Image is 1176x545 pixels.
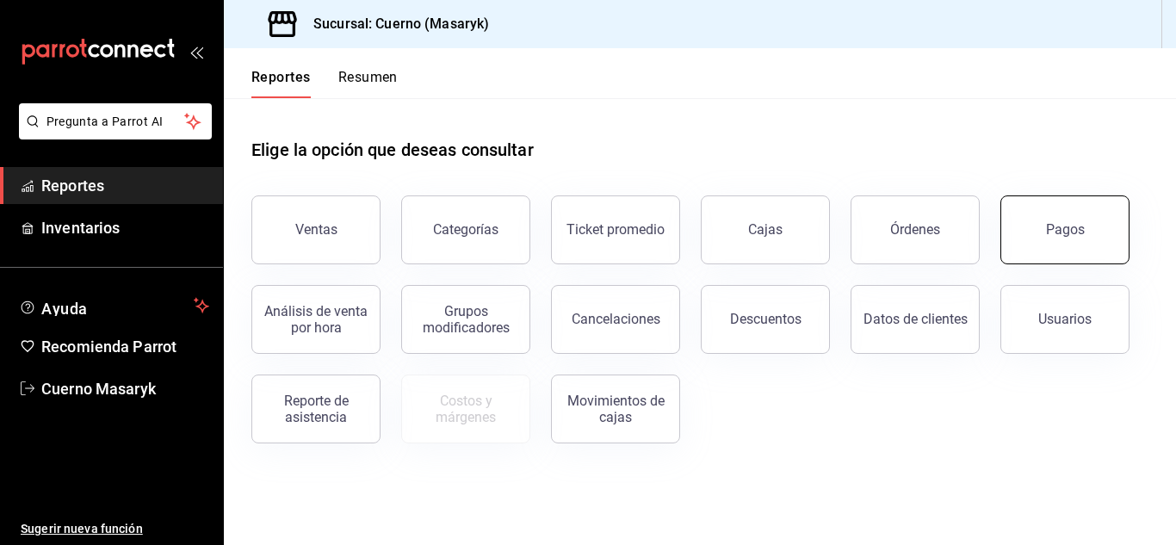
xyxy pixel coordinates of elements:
button: Descuentos [701,285,830,354]
button: Ventas [251,195,381,264]
button: Cajas [701,195,830,264]
button: open_drawer_menu [189,45,203,59]
div: Datos de clientes [863,311,968,327]
div: Ticket promedio [566,221,665,238]
div: Órdenes [890,221,940,238]
div: Movimientos de cajas [562,393,669,425]
button: Usuarios [1000,285,1130,354]
div: Categorías [433,221,498,238]
div: Reporte de asistencia [263,393,369,425]
button: Ticket promedio [551,195,680,264]
div: Ventas [295,221,337,238]
span: Recomienda Parrot [41,335,209,358]
h3: Sucursal: Cuerno (Masaryk) [300,14,489,34]
button: Grupos modificadores [401,285,530,354]
span: Pregunta a Parrot AI [46,113,185,131]
button: Pagos [1000,195,1130,264]
div: navigation tabs [251,69,398,98]
div: Pagos [1046,221,1085,238]
div: Cancelaciones [572,311,660,327]
div: Descuentos [730,311,802,327]
button: Reporte de asistencia [251,375,381,443]
div: Análisis de venta por hora [263,303,369,336]
button: Pregunta a Parrot AI [19,103,212,139]
div: Grupos modificadores [412,303,519,336]
button: Categorías [401,195,530,264]
button: Análisis de venta por hora [251,285,381,354]
span: Sugerir nueva función [21,520,209,538]
span: Inventarios [41,216,209,239]
button: Movimientos de cajas [551,375,680,443]
button: Cancelaciones [551,285,680,354]
h1: Elige la opción que deseas consultar [251,137,534,163]
span: Cuerno Masaryk [41,377,209,400]
button: Reportes [251,69,311,98]
a: Pregunta a Parrot AI [12,125,212,143]
div: Usuarios [1038,311,1092,327]
span: Ayuda [41,295,187,316]
span: Reportes [41,174,209,197]
div: Cajas [748,221,783,238]
button: Datos de clientes [851,285,980,354]
button: Órdenes [851,195,980,264]
button: Resumen [338,69,398,98]
div: Costos y márgenes [412,393,519,425]
button: Contrata inventarios para ver este reporte [401,375,530,443]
